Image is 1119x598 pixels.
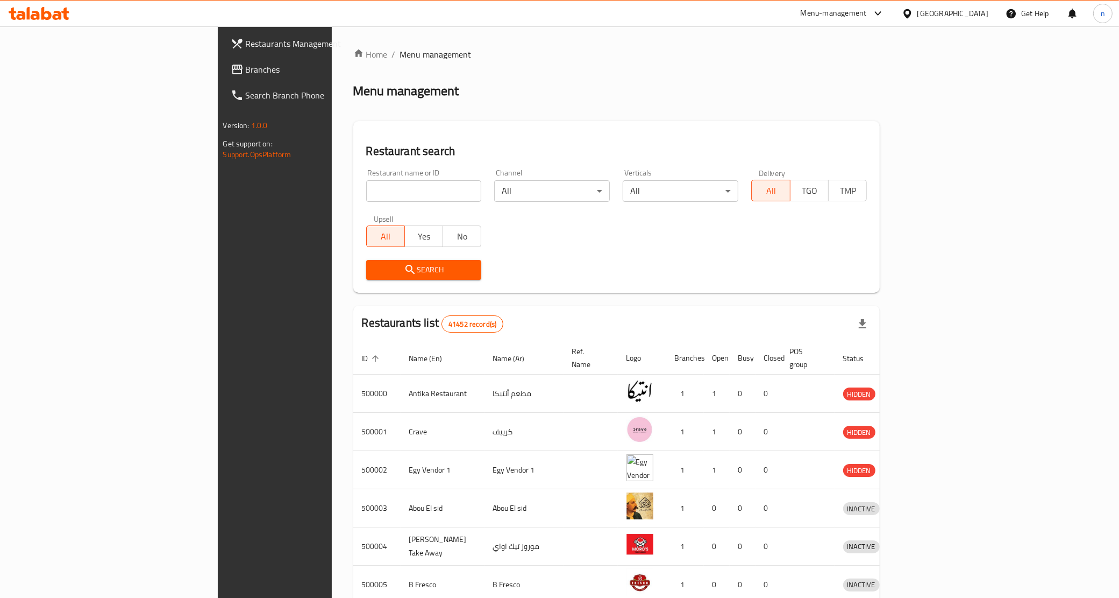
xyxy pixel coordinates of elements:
[409,229,439,244] span: Yes
[400,48,472,61] span: Menu management
[755,527,781,566] td: 0
[755,489,781,527] td: 0
[666,451,704,489] td: 1
[704,413,730,451] td: 1
[494,180,610,202] div: All
[484,489,564,527] td: Abou El sid
[730,342,755,375] th: Busy
[362,352,382,365] span: ID
[755,413,781,451] td: 0
[409,352,457,365] span: Name (En)
[666,342,704,375] th: Branches
[401,489,484,527] td: Abou El sid
[704,375,730,413] td: 1
[843,352,878,365] span: Status
[484,413,564,451] td: كرييف
[223,147,291,161] a: Support.OpsPlatform
[366,226,405,247] button: All
[401,413,484,451] td: Crave
[442,319,503,329] span: 41452 record(s)
[790,180,829,201] button: TGO
[375,263,473,277] span: Search
[759,169,786,177] label: Delivery
[730,375,755,413] td: 0
[441,315,503,333] div: Total records count
[730,451,755,489] td: 0
[353,82,459,100] h2: Menu management
[626,569,653,596] img: B Fresco
[917,8,988,19] div: [GEOGRAPHIC_DATA]
[1101,8,1105,19] span: n
[843,426,875,439] div: HIDDEN
[222,82,405,108] a: Search Branch Phone
[843,388,875,400] div: HIDDEN
[843,426,875,439] span: HIDDEN
[704,489,730,527] td: 0
[666,527,704,566] td: 1
[801,7,867,20] div: Menu-management
[626,378,653,405] img: Antika Restaurant
[704,342,730,375] th: Open
[833,183,863,199] span: TMP
[730,489,755,527] td: 0
[484,451,564,489] td: Egy Vendor 1
[843,465,875,477] span: HIDDEN
[572,345,605,371] span: Ref. Name
[223,137,273,151] span: Get support on:
[755,451,781,489] td: 0
[626,493,653,519] img: Abou El sid
[484,527,564,566] td: موروز تيك اواي
[366,180,482,202] input: Search for restaurant name or ID..
[850,311,875,337] div: Export file
[755,342,781,375] th: Closed
[353,48,880,61] nav: breadcrumb
[755,375,781,413] td: 0
[222,31,405,57] a: Restaurants Management
[246,37,396,50] span: Restaurants Management
[404,226,443,247] button: Yes
[366,143,867,159] h2: Restaurant search
[751,180,790,201] button: All
[756,183,786,199] span: All
[401,527,484,566] td: [PERSON_NAME] Take Away
[626,531,653,558] img: Moro's Take Away
[626,454,653,481] img: Egy Vendor 1
[704,527,730,566] td: 0
[374,215,394,222] label: Upsell
[223,118,250,132] span: Version:
[493,352,539,365] span: Name (Ar)
[251,118,268,132] span: 1.0.0
[484,375,564,413] td: مطعم أنتيكا
[222,57,405,82] a: Branches
[618,342,666,375] th: Logo
[366,260,482,280] button: Search
[843,503,880,515] span: INACTIVE
[401,375,484,413] td: Antika Restaurant
[730,413,755,451] td: 0
[704,451,730,489] td: 1
[666,489,704,527] td: 1
[626,416,653,443] img: Crave
[790,345,822,371] span: POS group
[371,229,401,244] span: All
[843,540,880,553] span: INACTIVE
[666,375,704,413] td: 1
[362,315,504,333] h2: Restaurants list
[246,89,396,102] span: Search Branch Phone
[843,540,880,553] div: INACTIVE
[666,413,704,451] td: 1
[828,180,867,201] button: TMP
[730,527,755,566] td: 0
[246,63,396,76] span: Branches
[843,579,880,591] span: INACTIVE
[443,226,481,247] button: No
[623,180,738,202] div: All
[401,451,484,489] td: Egy Vendor 1
[447,229,477,244] span: No
[843,388,875,400] span: HIDDEN
[795,183,824,199] span: TGO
